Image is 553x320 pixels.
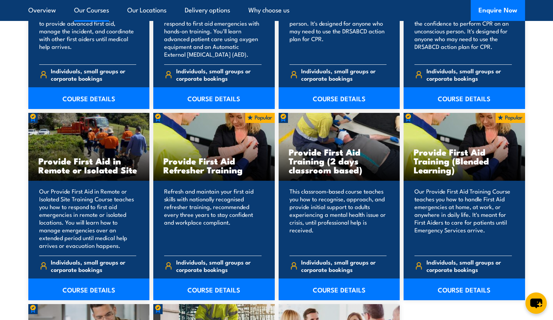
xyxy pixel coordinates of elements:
[51,258,136,273] span: Individuals, small groups or corporate bookings
[426,67,512,82] span: Individuals, small groups or corporate bookings
[290,4,387,58] p: This course gives you the confidence to perform CPR on an unconscious person. It's designed for a...
[404,87,525,109] a: COURSE DETAILS
[525,292,547,314] button: chat-button
[153,278,275,300] a: COURSE DETAILS
[38,156,140,174] h3: Provide First Aid in Remote or Isolated Site
[404,278,525,300] a: COURSE DETAILS
[164,187,262,249] p: Refresh and maintain your first aid skills with nationally recognised refresher training, recomme...
[51,67,136,82] span: Individuals, small groups or corporate bookings
[301,258,387,273] span: Individuals, small groups or corporate bookings
[39,4,137,58] p: Our Advanced First Aid training course teaches you the skills needed to provide advanced first ai...
[414,147,515,174] h3: Provide First Aid Training (Blended Learning)
[176,258,262,273] span: Individuals, small groups or corporate bookings
[301,67,387,82] span: Individuals, small groups or corporate bookings
[163,156,265,174] h3: Provide First Aid Refresher Training
[28,278,150,300] a: COURSE DETAILS
[279,278,400,300] a: COURSE DETAILS
[153,87,275,109] a: COURSE DETAILS
[164,4,262,58] p: Our Advanced [MEDICAL_DATA] Training course teaches you how to respond to first aid emergencies w...
[426,258,512,273] span: Individuals, small groups or corporate bookings
[414,187,512,249] p: Our Provide First Aid Training Course teaches you how to handle First Aid emergencies at home, at...
[28,87,150,109] a: COURSE DETAILS
[39,187,137,249] p: Our Provide First Aid in Remote or Isolated Site Training Course teaches you how to respond to fi...
[290,187,387,249] p: This classroom-based course teaches you how to recognise, approach, and provide initial support t...
[176,67,262,82] span: Individuals, small groups or corporate bookings
[289,147,390,174] h3: Provide First Aid Training (2 days classroom based)
[414,4,512,58] p: This course includes a pre-course learning component and gives you the confidence to perform CPR ...
[279,87,400,109] a: COURSE DETAILS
